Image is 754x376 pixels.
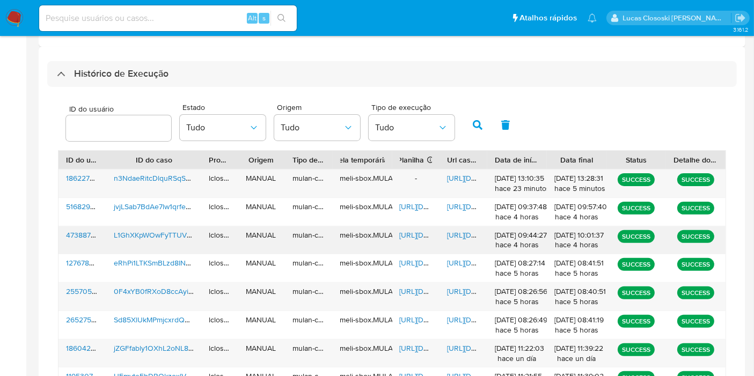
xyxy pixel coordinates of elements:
span: 3.161.2 [733,25,749,34]
p: lucas.clososki@mercadolivre.com [623,13,731,23]
span: Alt [248,13,257,23]
a: Notificações [588,13,597,23]
span: Atalhos rápidos [519,12,577,24]
a: Sair [735,12,746,24]
input: Pesquise usuários ou casos... [39,11,297,25]
button: search-icon [270,11,292,26]
span: s [262,13,266,23]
